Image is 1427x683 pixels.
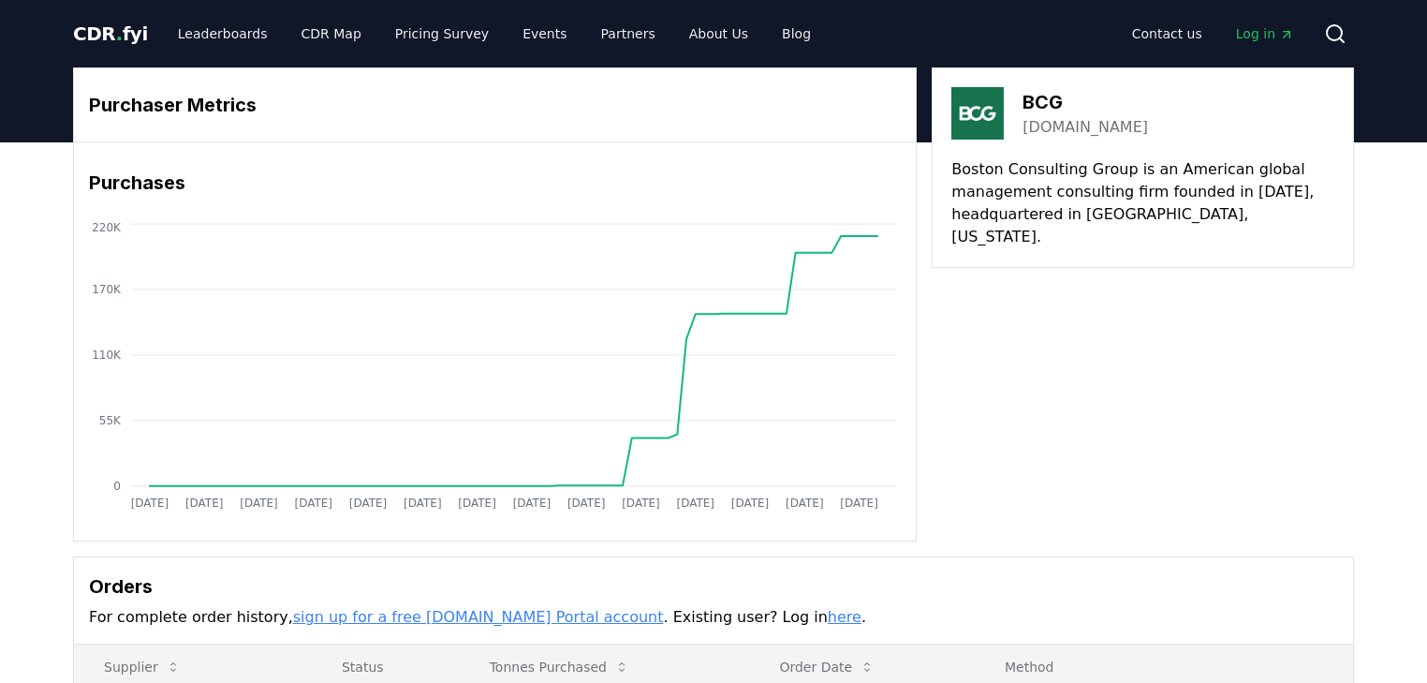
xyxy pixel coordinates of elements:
[293,608,664,626] a: sign up for a free [DOMAIN_NAME] Portal account
[513,497,552,510] tspan: [DATE]
[674,17,763,51] a: About Us
[951,87,1004,140] img: BCG-logo
[380,17,504,51] a: Pricing Survey
[92,349,122,362] tspan: 110K
[163,17,826,51] nav: Main
[677,497,715,510] tspan: [DATE]
[731,497,770,510] tspan: [DATE]
[240,497,278,510] tspan: [DATE]
[828,608,861,626] a: here
[89,91,901,119] h3: Purchaser Metrics
[1117,17,1309,51] nav: Main
[287,17,376,51] a: CDR Map
[89,572,1338,601] h3: Orders
[113,480,121,493] tspan: 0
[116,22,123,45] span: .
[951,158,1334,248] p: Boston Consulting Group is an American global management consulting firm founded in [DATE], headq...
[786,497,824,510] tspan: [DATE]
[459,497,497,510] tspan: [DATE]
[1022,116,1148,139] a: [DOMAIN_NAME]
[990,658,1338,676] p: Method
[586,17,670,51] a: Partners
[131,497,169,510] tspan: [DATE]
[185,497,224,510] tspan: [DATE]
[99,414,122,427] tspan: 55K
[89,169,901,197] h3: Purchases
[1022,88,1148,116] h3: BCG
[73,22,148,45] span: CDR fyi
[327,658,445,676] p: Status
[92,283,122,296] tspan: 170K
[92,221,122,234] tspan: 220K
[1236,24,1294,43] span: Log in
[89,606,1338,629] p: For complete order history, . Existing user? Log in .
[567,497,606,510] tspan: [DATE]
[841,497,879,510] tspan: [DATE]
[73,21,148,47] a: CDR.fyi
[767,17,826,51] a: Blog
[349,497,388,510] tspan: [DATE]
[622,497,660,510] tspan: [DATE]
[1117,17,1217,51] a: Contact us
[508,17,581,51] a: Events
[1221,17,1309,51] a: Log in
[404,497,442,510] tspan: [DATE]
[163,17,283,51] a: Leaderboards
[295,497,333,510] tspan: [DATE]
